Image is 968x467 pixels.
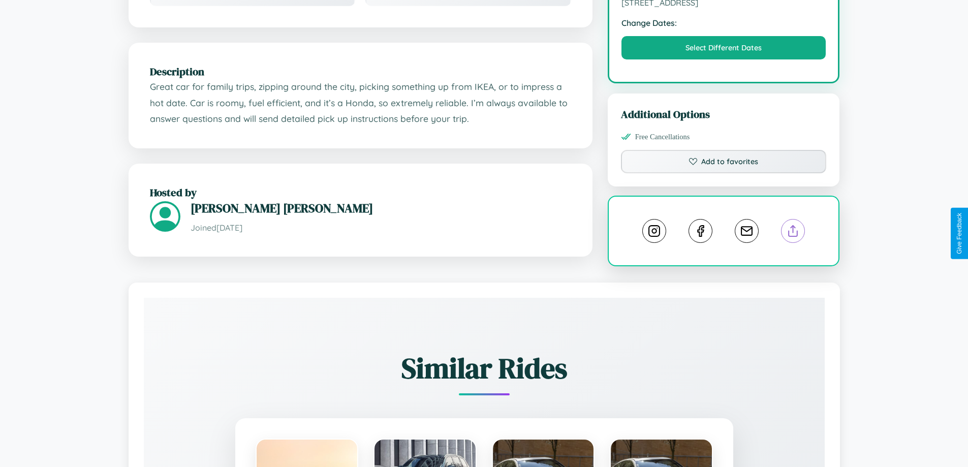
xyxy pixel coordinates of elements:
[150,79,571,127] p: Great car for family trips, zipping around the city, picking something up from IKEA, or to impres...
[621,107,827,121] h3: Additional Options
[150,64,571,79] h2: Description
[191,200,571,216] h3: [PERSON_NAME] [PERSON_NAME]
[621,36,826,59] button: Select Different Dates
[150,185,571,200] h2: Hosted by
[635,133,690,141] span: Free Cancellations
[179,349,789,388] h2: Similar Rides
[191,221,571,235] p: Joined [DATE]
[621,150,827,173] button: Add to favorites
[956,213,963,254] div: Give Feedback
[621,18,826,28] strong: Change Dates:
